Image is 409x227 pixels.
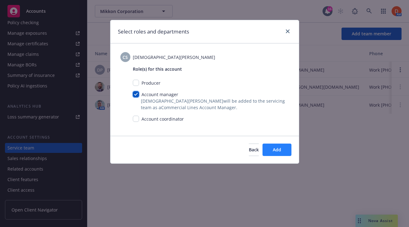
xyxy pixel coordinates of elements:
[273,147,281,153] span: Add
[284,28,291,35] a: close
[249,147,259,153] span: Back
[142,80,160,86] span: Producer
[142,91,178,97] span: Account manager
[249,144,259,156] button: Back
[133,66,289,72] span: Role(s) for this account
[263,144,291,156] button: Add
[118,28,189,36] h1: Select roles and departments
[123,54,128,60] span: CS
[141,98,289,111] span: [DEMOGRAPHIC_DATA][PERSON_NAME] will be added to the servicing team as a Commercial Lines Account...
[133,54,215,60] span: [DEMOGRAPHIC_DATA][PERSON_NAME]
[142,116,184,122] span: Account coordinator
